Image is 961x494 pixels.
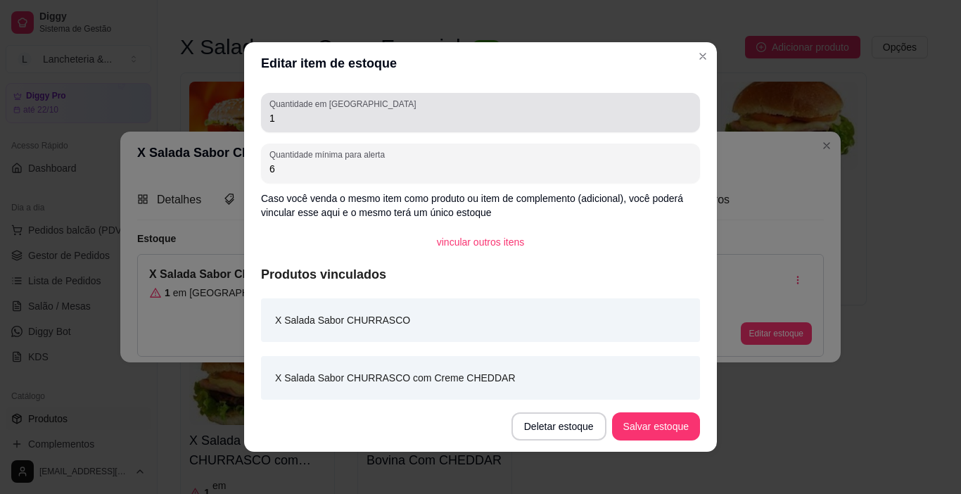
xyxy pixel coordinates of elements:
[261,265,700,284] article: Produtos vinculados
[426,228,536,256] button: vincular outros itens
[269,162,692,176] input: Quantidade mínima para alerta
[261,191,700,220] p: Caso você venda o mesmo item como produto ou item de complemento (adicional), você poderá vincula...
[692,45,714,68] button: Close
[269,111,692,125] input: Quantidade em estoque
[275,370,516,386] article: X Salada Sabor CHURRASCO com Creme CHEDDAR
[269,98,421,110] label: Quantidade em [GEOGRAPHIC_DATA]
[269,148,390,160] label: Quantidade mínima para alerta
[275,312,410,328] article: X Salada Sabor CHURRASCO
[511,412,606,441] button: Deletar estoque
[244,42,717,84] header: Editar item de estoque
[612,412,700,441] button: Salvar estoque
